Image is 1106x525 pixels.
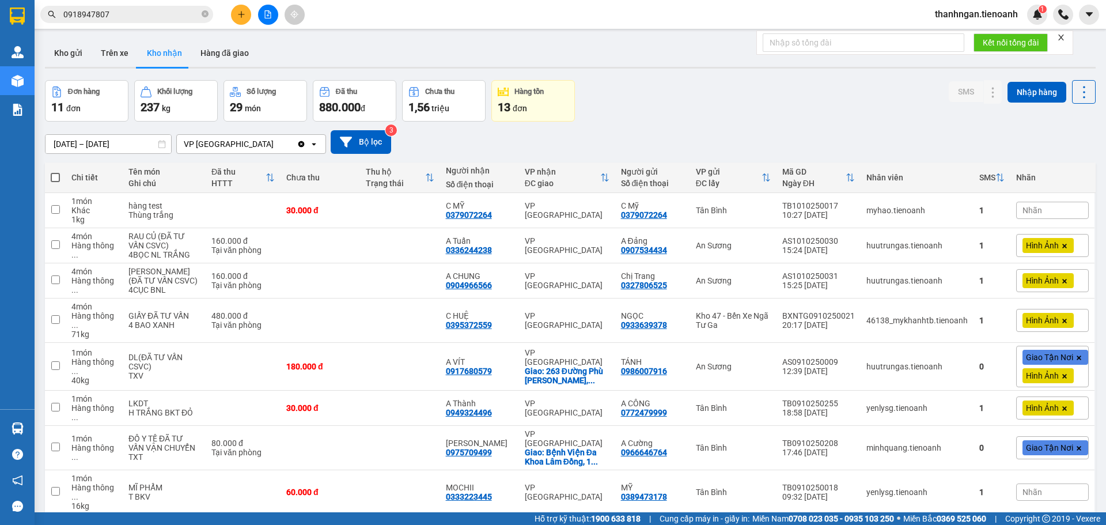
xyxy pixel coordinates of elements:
[1026,240,1059,251] span: Hình Ảnh
[128,320,200,330] div: 4 BAO XANH
[979,488,1005,497] div: 1
[782,320,855,330] div: 20:17 [DATE]
[71,311,117,330] div: Hàng thông thường
[782,201,855,210] div: TB1010250017
[621,167,684,176] div: Người gửi
[513,104,527,113] span: đơn
[782,367,855,376] div: 12:39 [DATE]
[1026,403,1059,413] span: Hình Ảnh
[979,241,1005,250] div: 1
[286,488,354,497] div: 60.000 đ
[983,36,1039,49] span: Kết nối tổng đài
[71,413,78,422] span: ...
[782,408,855,417] div: 18:58 [DATE]
[696,179,762,188] div: ĐC lấy
[71,348,117,357] div: 1 món
[446,311,513,320] div: C HUỆ
[1026,371,1059,381] span: Hình Ảnh
[128,232,200,250] div: RAU CỦ (ĐÃ TƯ VẤN CSVC)
[1042,515,1050,523] span: copyright
[525,201,609,220] div: VP [GEOGRAPHIC_DATA]
[45,39,92,67] button: Kho gửi
[926,7,1027,21] span: thanhngan.tienoanh
[211,236,275,245] div: 160.000 đ
[128,408,200,417] div: H TRẮNG BKT ĐỎ
[331,130,391,154] button: Bộ lọc
[12,46,24,58] img: warehouse-icon
[211,179,266,188] div: HTTT
[621,236,684,245] div: A Đảng
[128,250,200,259] div: 4BỌC NL TRẮNG
[71,276,117,294] div: Hàng thông thường
[777,163,861,193] th: Toggle SortBy
[1026,443,1073,453] span: Giao Tận Nơi
[191,39,258,67] button: Hàng đã giao
[696,488,771,497] div: Tân Bình
[866,488,968,497] div: yenlysg.tienoanh
[206,163,281,193] th: Toggle SortBy
[1026,275,1059,286] span: Hình Ảnh
[128,452,200,462] div: TXT
[71,250,78,259] span: ...
[1079,5,1099,25] button: caret-down
[782,281,855,290] div: 15:25 [DATE]
[71,443,117,462] div: Hàng thông thường
[68,88,100,96] div: Đơn hàng
[1026,352,1073,362] span: Giao Tận Nơi
[71,483,117,501] div: Hàng thông thường
[12,449,23,460] span: question-circle
[446,399,513,408] div: A Thành
[71,501,117,511] div: 16 kg
[1032,9,1043,20] img: icon-new-feature
[425,88,454,96] div: Chưa thu
[134,80,218,122] button: Khối lượng237kg
[211,245,275,255] div: Tại văn phòng
[621,311,684,320] div: NGỌC
[903,512,986,525] span: Miền Bắc
[71,434,117,443] div: 1 món
[979,173,995,182] div: SMS
[1084,9,1094,20] span: caret-down
[128,167,200,176] div: Tên món
[63,8,199,21] input: Tìm tên, số ĐT hoặc mã đơn
[184,138,274,150] div: VP [GEOGRAPHIC_DATA]
[649,512,651,525] span: |
[782,210,855,220] div: 10:27 [DATE]
[866,443,968,452] div: minhquang.tienoanh
[621,201,684,210] div: C Mỹ
[525,179,600,188] div: ĐC giao
[12,75,24,87] img: warehouse-icon
[128,492,200,501] div: T BKV
[230,100,243,114] span: 29
[71,302,117,311] div: 4 món
[979,443,1005,452] div: 0
[71,452,78,462] span: ...
[211,271,275,281] div: 160.000 đ
[979,362,1005,371] div: 0
[763,33,964,52] input: Nhập số tổng đài
[71,232,117,241] div: 4 món
[71,330,117,339] div: 71 kg
[752,512,894,525] span: Miền Nam
[696,167,762,176] div: VP gửi
[12,501,23,512] span: message
[782,245,855,255] div: 15:24 [DATE]
[211,281,275,290] div: Tại văn phòng
[446,357,513,367] div: A VÍT
[979,316,1005,325] div: 1
[621,483,684,492] div: MỸ
[71,367,78,376] span: ...
[525,399,609,417] div: VP [GEOGRAPHIC_DATA]
[290,10,298,18] span: aim
[431,104,449,113] span: triệu
[696,276,771,285] div: An Sương
[71,376,117,385] div: 40 kg
[211,311,275,320] div: 480.000 đ
[12,475,23,486] span: notification
[446,483,513,492] div: MOCHII
[128,483,200,492] div: MĨ PHẨM
[366,167,425,176] div: Thu hộ
[782,236,855,245] div: AS1010250030
[696,206,771,215] div: Tân Bình
[621,320,667,330] div: 0933639378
